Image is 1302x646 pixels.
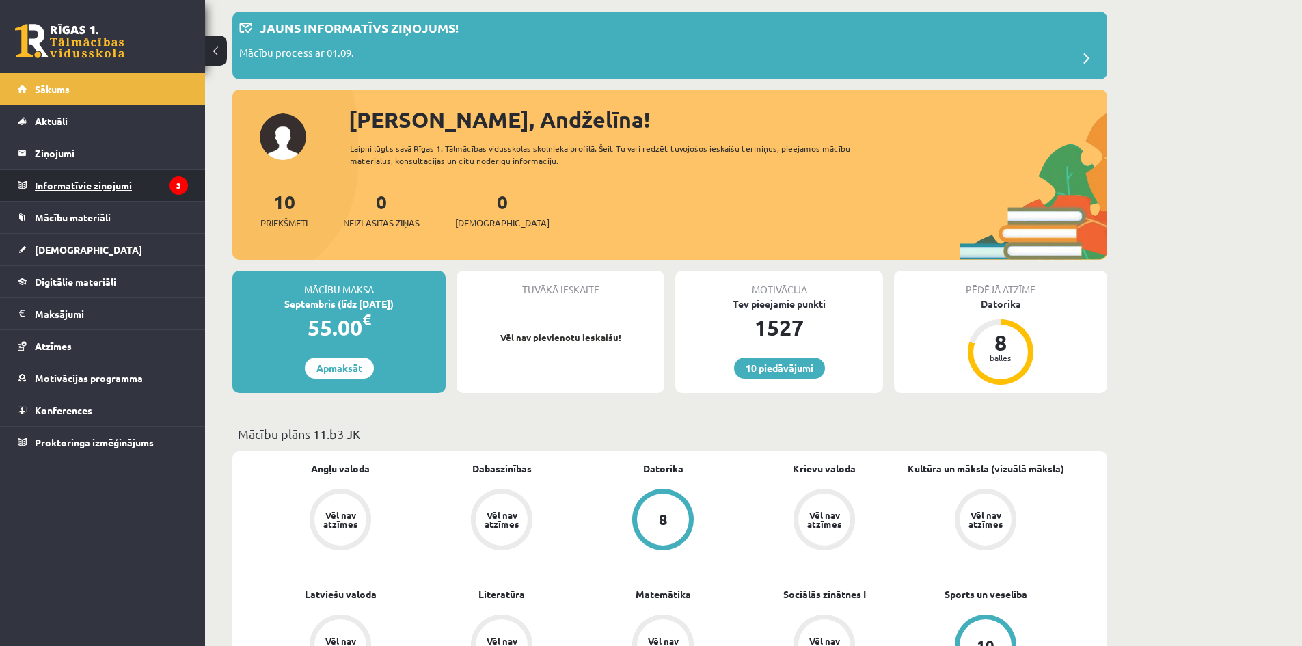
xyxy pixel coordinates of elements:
a: Maksājumi [18,298,188,329]
div: Pēdējā atzīme [894,271,1107,297]
div: Datorika [894,297,1107,311]
a: Vēl nav atzīmes [744,489,905,553]
a: Sākums [18,73,188,105]
a: Literatūra [478,587,525,602]
a: Rīgas 1. Tālmācības vidusskola [15,24,124,58]
span: Aktuāli [35,115,68,127]
a: Atzīmes [18,330,188,362]
span: € [362,310,371,329]
p: Jauns informatīvs ziņojums! [260,18,459,37]
a: Konferences [18,394,188,426]
div: Vēl nav atzīmes [321,511,360,528]
a: Matemātika [636,587,691,602]
div: Tev pieejamie punkti [675,297,883,311]
a: Informatīvie ziņojumi3 [18,170,188,201]
a: 10 piedāvājumi [734,358,825,379]
p: Mācību plāns 11.b3 JK [238,425,1102,443]
span: Atzīmes [35,340,72,352]
a: Kultūra un māksla (vizuālā māksla) [908,461,1064,476]
div: Vēl nav atzīmes [805,511,843,528]
span: Mācību materiāli [35,211,111,224]
div: 8 [659,512,668,527]
div: Vēl nav atzīmes [966,511,1005,528]
div: Laipni lūgts savā Rīgas 1. Tālmācības vidusskolas skolnieka profilā. Šeit Tu vari redzēt tuvojošo... [350,142,875,167]
span: Motivācijas programma [35,372,143,384]
span: Konferences [35,404,92,416]
div: Tuvākā ieskaite [457,271,664,297]
a: Sociālās zinātnes I [783,587,866,602]
legend: Informatīvie ziņojumi [35,170,188,201]
span: Neizlasītās ziņas [343,216,420,230]
div: [PERSON_NAME], Andželīna! [349,103,1107,136]
span: [DEMOGRAPHIC_DATA] [455,216,550,230]
legend: Ziņojumi [35,137,188,169]
div: 8 [980,332,1021,353]
a: Vēl nav atzīmes [260,489,421,553]
div: Vēl nav atzīmes [483,511,521,528]
a: Mācību materiāli [18,202,188,233]
span: Proktoringa izmēģinājums [35,436,154,448]
a: 10Priekšmeti [260,189,308,230]
p: Mācību process ar 01.09. [239,45,354,64]
a: Datorika [643,461,683,476]
p: Vēl nav pievienotu ieskaišu! [463,331,657,345]
a: Vēl nav atzīmes [905,489,1066,553]
a: 8 [582,489,744,553]
a: Latviešu valoda [305,587,377,602]
a: Motivācijas programma [18,362,188,394]
a: 0Neizlasītās ziņas [343,189,420,230]
div: Motivācija [675,271,883,297]
span: Priekšmeti [260,216,308,230]
span: [DEMOGRAPHIC_DATA] [35,243,142,256]
a: Angļu valoda [311,461,370,476]
div: balles [980,353,1021,362]
a: Datorika 8 balles [894,297,1107,387]
legend: Maksājumi [35,298,188,329]
a: Proktoringa izmēģinājums [18,427,188,458]
a: 0[DEMOGRAPHIC_DATA] [455,189,550,230]
div: 1527 [675,311,883,344]
div: 55.00 [232,311,446,344]
a: Vēl nav atzīmes [421,489,582,553]
i: 3 [169,176,188,195]
a: Krievu valoda [793,461,856,476]
a: Jauns informatīvs ziņojums! Mācību process ar 01.09. [239,18,1100,72]
a: Ziņojumi [18,137,188,169]
a: Sports un veselība [945,587,1027,602]
span: Sākums [35,83,70,95]
div: Septembris (līdz [DATE]) [232,297,446,311]
a: Apmaksāt [305,358,374,379]
span: Digitālie materiāli [35,275,116,288]
a: Aktuāli [18,105,188,137]
div: Mācību maksa [232,271,446,297]
a: Digitālie materiāli [18,266,188,297]
a: Dabaszinības [472,461,532,476]
a: [DEMOGRAPHIC_DATA] [18,234,188,265]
